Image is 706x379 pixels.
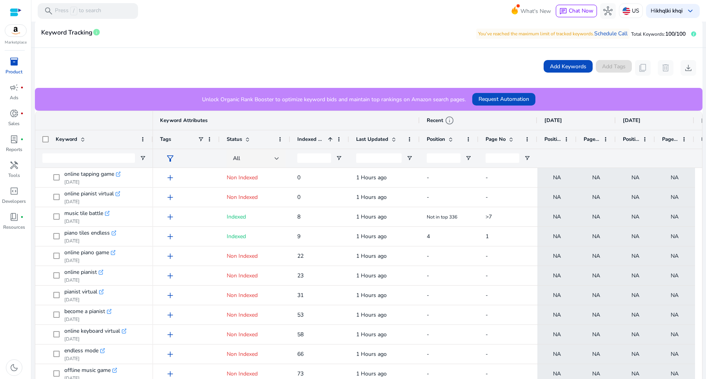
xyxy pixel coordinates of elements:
span: Keyword [56,136,77,143]
span: NA [553,209,561,225]
p: [DATE] [64,297,104,303]
span: search [44,6,53,16]
span: NA [631,209,639,225]
span: Non Indexed [227,252,258,260]
span: - [427,174,429,181]
button: Open Filter Menu [465,155,471,161]
span: NA [592,268,600,284]
span: 66 [297,350,304,358]
span: - [427,370,429,377]
span: Non Indexed [227,193,258,201]
span: - [486,311,488,319]
p: [DATE] [64,257,115,264]
p: Marketplace [5,40,27,46]
span: Position [544,136,561,143]
span: add [166,193,175,202]
span: NA [553,307,561,323]
span: NA [631,346,639,362]
span: Add Keywords [550,62,586,71]
span: chat [559,7,567,15]
span: 1 Hours ago [356,272,387,279]
span: Non Indexed [227,331,258,338]
span: - [427,350,429,358]
button: Open Filter Menu [336,155,342,161]
span: NA [553,228,561,244]
span: Non Indexed [227,311,258,319]
span: Indexed [227,233,246,240]
p: [DATE] [64,199,120,205]
b: khqlki khqi [656,7,682,15]
span: fiber_manual_record [20,138,24,141]
p: [DATE] [64,316,111,323]
span: Page No [662,136,679,143]
p: Hi [651,8,682,14]
span: Page No [584,136,600,143]
span: NA [553,189,561,205]
span: online pianist [64,267,97,278]
span: 8 [297,213,300,220]
span: Chat Now [569,7,593,15]
span: online tapping game [64,169,114,180]
span: add [166,251,175,261]
span: 100/100 [665,30,686,38]
span: - [486,370,488,377]
span: lab_profile [9,135,19,144]
span: 58 [297,331,304,338]
span: piano tiles endless [64,228,110,239]
span: NA [671,248,679,264]
span: add [166,369,175,379]
span: info [93,28,100,36]
span: 0 [297,174,300,181]
span: NA [553,287,561,303]
span: [DATE] [544,117,562,124]
span: - [486,292,488,299]
button: Request Automation [472,93,535,106]
span: NA [592,189,600,205]
p: [DATE] [64,218,109,224]
span: NA [553,346,561,362]
span: NA [592,346,600,362]
span: add [166,291,175,300]
span: - [427,193,429,201]
span: NA [631,307,639,323]
span: Total Keywords: [631,31,665,37]
span: fiber_manual_record [20,112,24,115]
p: Press to search [55,7,101,15]
span: online keyboard virtual [64,326,120,337]
span: add [166,350,175,359]
input: Last Updated Filter Input [356,153,402,163]
span: NA [592,169,600,186]
button: chatChat Now [556,5,597,17]
span: Tags [160,136,171,143]
span: NA [631,189,639,205]
span: - [486,350,488,358]
span: Non Indexed [227,272,258,279]
span: NA [671,189,679,205]
span: Non Indexed [227,350,258,358]
span: - [486,331,488,338]
span: All [233,155,240,162]
span: NA [631,248,639,264]
span: 1 Hours ago [356,370,387,377]
span: endless mode [64,345,98,356]
span: - [427,311,429,319]
span: Keyword Attributes [160,117,207,124]
span: 4 [427,233,430,240]
span: filter_alt [166,154,175,163]
span: 73 [297,370,304,377]
p: [DATE] [64,238,116,244]
button: hub [600,3,616,19]
span: download [684,63,693,73]
input: Keyword Filter Input [42,153,135,163]
span: 0 [297,193,300,201]
span: - [427,252,429,260]
span: Request Automation [479,95,529,103]
span: offline music game [64,365,111,376]
span: NA [553,169,561,186]
span: NA [592,248,600,264]
span: / [70,7,77,15]
img: amazon.svg [5,25,26,36]
span: NA [671,268,679,284]
p: Reports [6,146,22,153]
span: donut_small [9,109,19,118]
